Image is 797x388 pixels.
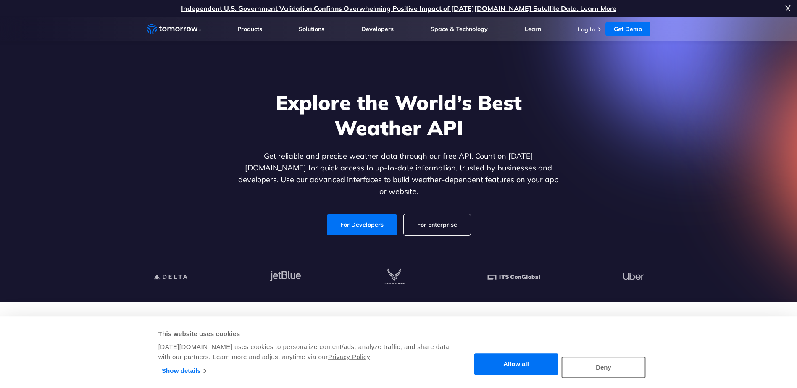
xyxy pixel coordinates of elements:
a: Log In [578,26,595,33]
h1: Explore the World’s Best Weather API [237,90,561,140]
a: Get Demo [605,22,650,36]
p: Get reliable and precise weather data through our free API. Count on [DATE][DOMAIN_NAME] for quic... [237,150,561,197]
a: For Enterprise [404,214,471,235]
button: Allow all [474,354,558,375]
a: Learn [525,25,541,33]
a: For Developers [327,214,397,235]
a: Solutions [299,25,324,33]
a: Show details [162,364,206,377]
a: Space & Technology [431,25,488,33]
a: Home link [147,23,201,35]
button: Deny [562,357,646,378]
div: This website uses cookies [158,329,450,339]
a: Privacy Policy [328,353,370,360]
div: [DATE][DOMAIN_NAME] uses cookies to personalize content/ads, analyze traffic, and share data with... [158,342,450,362]
a: Products [237,25,262,33]
a: Developers [361,25,394,33]
a: Independent U.S. Government Validation Confirms Overwhelming Positive Impact of [DATE][DOMAIN_NAM... [181,4,616,13]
